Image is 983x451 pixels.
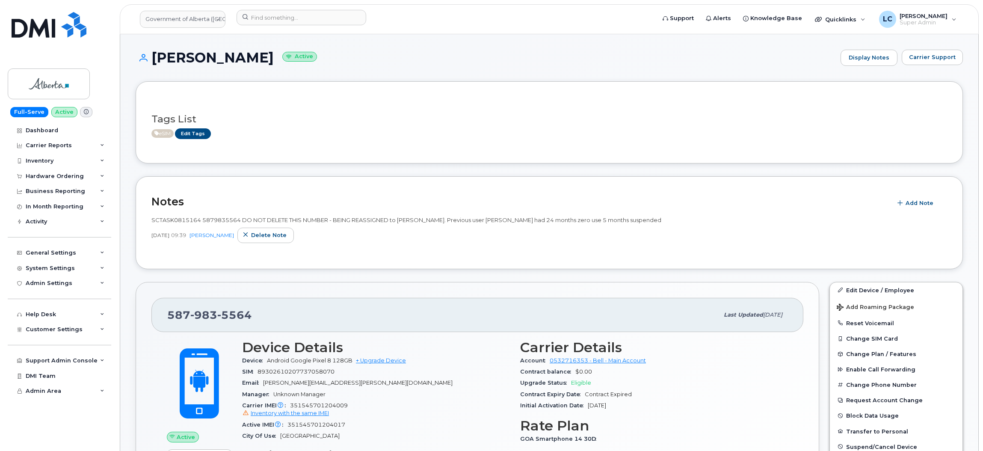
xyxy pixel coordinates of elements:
[242,368,258,375] span: SIM
[242,357,267,364] span: Device
[151,231,169,239] span: [DATE]
[585,391,632,398] span: Contract Expired
[520,357,550,364] span: Account
[151,114,947,125] h3: Tags List
[520,380,571,386] span: Upgrade Status
[251,231,287,239] span: Delete note
[263,380,453,386] span: [PERSON_NAME][EMAIL_ADDRESS][PERSON_NAME][DOMAIN_NAME]
[520,418,788,433] h3: Rate Plan
[175,128,211,139] a: Edit Tags
[909,53,956,61] span: Carrier Support
[830,392,962,408] button: Request Account Change
[830,331,962,346] button: Change SIM Card
[242,402,290,409] span: Carrier IMEI
[136,50,836,65] h1: [PERSON_NAME]
[151,129,174,138] span: Active
[846,443,917,450] span: Suspend/Cancel Device
[830,377,962,392] button: Change Phone Number
[841,50,897,66] a: Display Notes
[273,391,326,398] span: Unknown Manager
[846,351,916,357] span: Change Plan / Features
[189,232,234,238] a: [PERSON_NAME]
[280,433,340,439] span: [GEOGRAPHIC_DATA]
[242,433,280,439] span: City Of Use
[902,50,963,65] button: Carrier Support
[242,410,329,416] a: Inventory with the same IMEI
[830,282,962,298] a: Edit Device / Employee
[171,231,186,239] span: 09:39
[167,309,252,321] span: 587
[282,52,317,62] small: Active
[830,408,962,423] button: Block Data Usage
[242,391,273,398] span: Manager
[588,402,606,409] span: [DATE]
[520,340,788,355] h3: Carrier Details
[550,357,646,364] a: 0532716353 - Bell - Main Account
[242,402,510,418] span: 351545701204009
[242,421,287,428] span: Active IMEI
[287,421,345,428] span: 351545701204017
[217,309,252,321] span: 5564
[177,433,195,441] span: Active
[251,410,329,416] span: Inventory with the same IMEI
[356,357,406,364] a: + Upgrade Device
[190,309,217,321] span: 983
[830,315,962,331] button: Reset Voicemail
[520,368,575,375] span: Contract balance
[151,217,661,223] span: SCTASK0815164 5879835564 DO NOT DELETE THIS NUMBER - BEING REASSIGNED to [PERSON_NAME]. Previous ...
[906,199,933,207] span: Add Note
[830,424,962,439] button: Transfer to Personal
[520,391,585,398] span: Contract Expiry Date
[267,357,352,364] span: Android Google Pixel 8 128GB
[830,346,962,362] button: Change Plan / Features
[237,228,294,243] button: Delete note
[571,380,591,386] span: Eligible
[242,340,510,355] h3: Device Details
[892,196,941,211] button: Add Note
[830,298,962,315] button: Add Roaming Package
[830,362,962,377] button: Enable Call Forwarding
[763,312,782,318] span: [DATE]
[151,195,888,208] h2: Notes
[846,366,915,373] span: Enable Call Forwarding
[575,368,592,375] span: $0.00
[520,402,588,409] span: Initial Activation Date
[520,436,601,442] span: GOA Smartphone 14 30D
[724,312,763,318] span: Last updated
[837,304,914,312] span: Add Roaming Package
[258,368,335,375] span: 89302610207737058070
[242,380,263,386] span: Email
